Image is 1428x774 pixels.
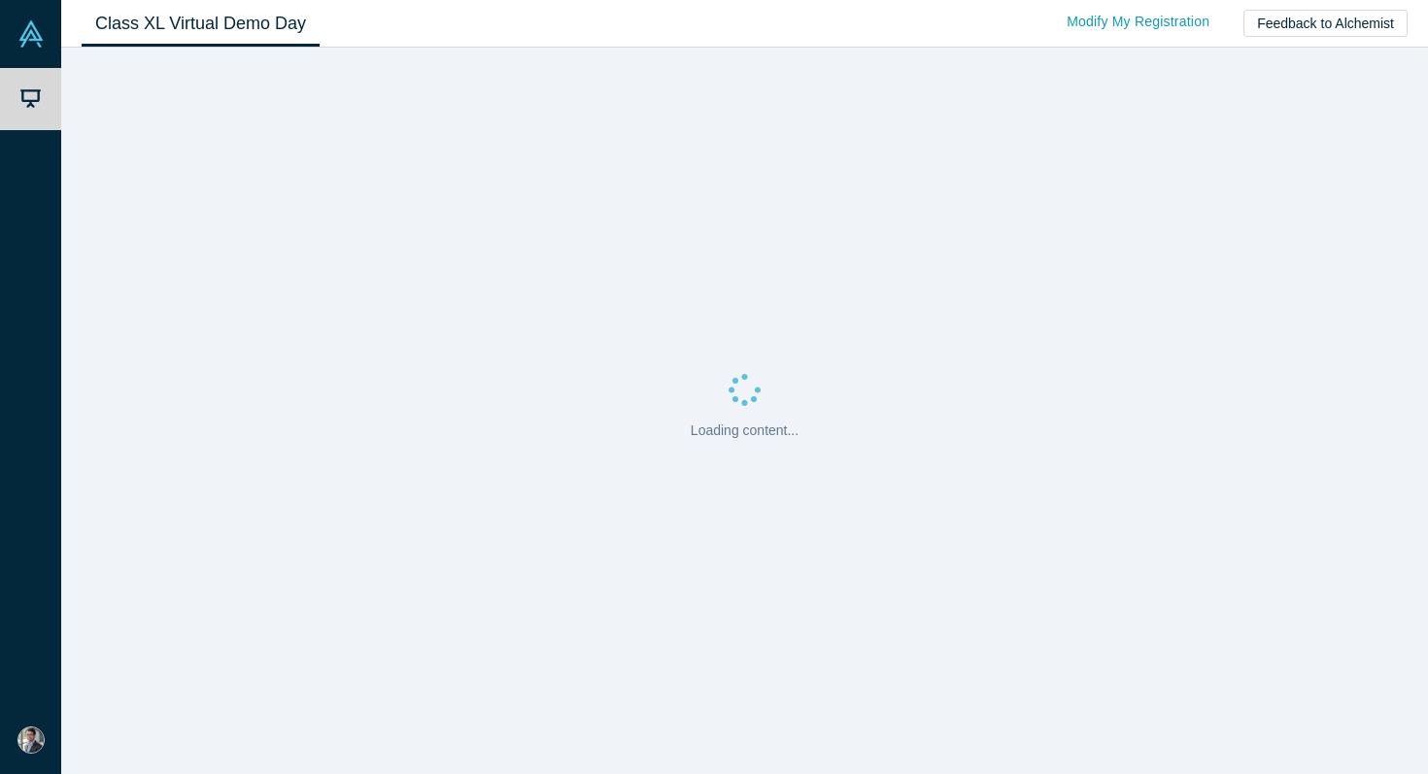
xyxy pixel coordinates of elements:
button: Feedback to Alchemist [1243,10,1408,37]
p: Loading content... [691,421,799,441]
a: Class XL Virtual Demo Day [82,1,320,47]
img: Mahesh Makhijani's Account [17,726,45,754]
img: Alchemist Vault Logo [17,20,45,48]
a: Modify My Registration [1046,5,1230,39]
